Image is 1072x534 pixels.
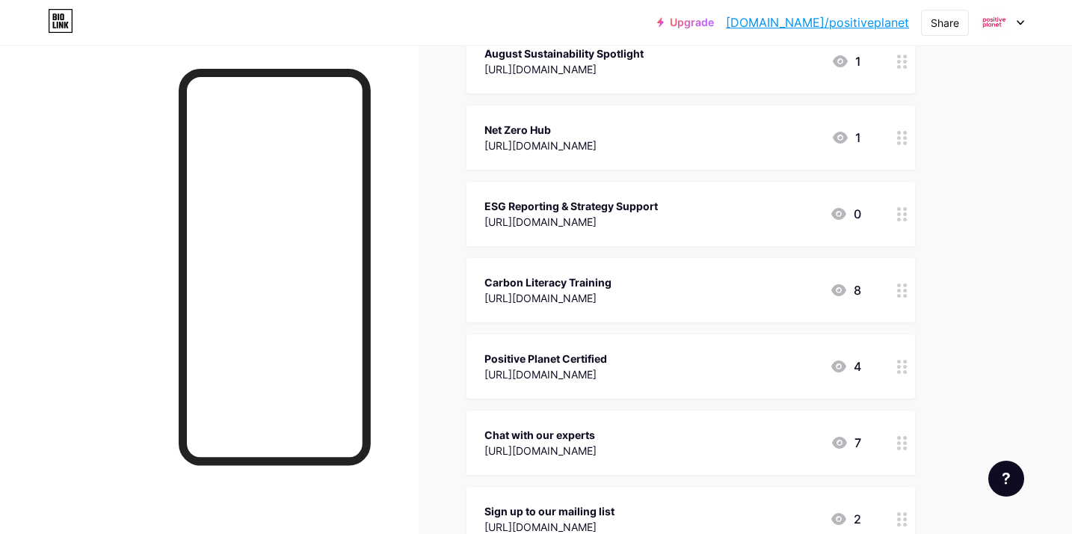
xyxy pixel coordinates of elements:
[484,214,658,230] div: [URL][DOMAIN_NAME]
[831,52,861,70] div: 1
[830,205,861,223] div: 0
[484,290,612,306] div: [URL][DOMAIN_NAME]
[484,122,597,138] div: Net Zero Hub
[484,503,614,519] div: Sign up to our mailing list
[484,138,597,153] div: [URL][DOMAIN_NAME]
[830,281,861,299] div: 8
[657,16,714,28] a: Upgrade
[484,274,612,290] div: Carbon Literacy Training
[484,351,607,366] div: Positive Planet Certified
[931,15,959,31] div: Share
[831,129,861,147] div: 1
[830,357,861,375] div: 4
[484,366,607,382] div: [URL][DOMAIN_NAME]
[830,510,861,528] div: 2
[484,443,597,458] div: [URL][DOMAIN_NAME]
[980,8,1008,37] img: positiveplanet
[484,61,644,77] div: [URL][DOMAIN_NAME]
[484,198,658,214] div: ESG Reporting & Strategy Support
[484,427,597,443] div: Chat with our experts
[726,13,909,31] a: [DOMAIN_NAME]/positiveplanet
[484,46,644,61] div: August Sustainability Spotlight
[831,434,861,452] div: 7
